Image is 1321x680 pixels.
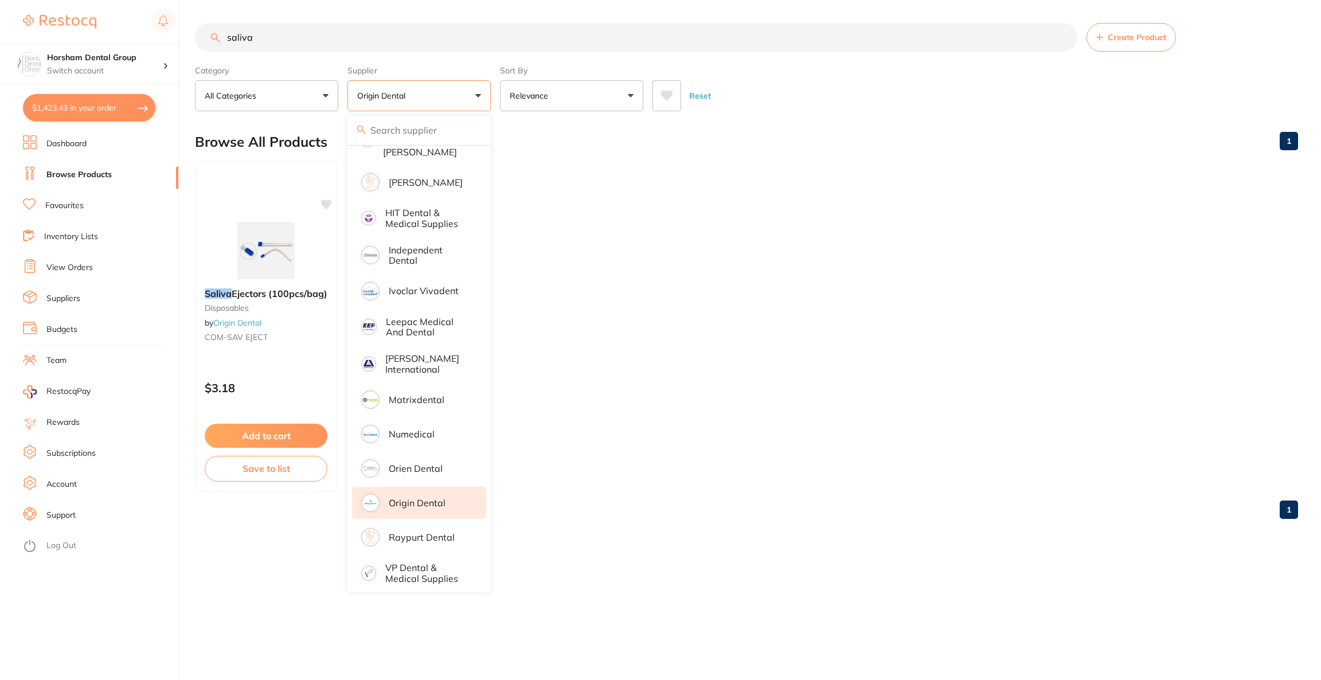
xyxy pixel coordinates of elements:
a: Favourites [45,200,84,212]
a: Log Out [46,540,76,552]
button: Relevance [500,80,643,111]
p: Ivoclar Vivadent [389,286,459,296]
a: Team [46,355,67,366]
a: Subscriptions [46,448,96,459]
button: Create Product [1086,23,1176,52]
em: Saliva [205,288,232,299]
p: Raypurt Dental [389,532,455,542]
button: Add to cart [205,424,327,448]
a: Support [46,510,76,521]
label: Supplier [347,65,491,76]
p: HIT Dental & Medical Supplies [385,208,470,229]
img: Restocq Logo [23,15,96,29]
span: Create Product [1108,33,1166,42]
a: Restocq Logo [23,9,96,35]
img: Saliva Ejectors (100pcs/bag) [229,222,303,279]
input: Search Products [195,23,1077,52]
a: Origin Dental [213,318,261,328]
button: $1,423.43 in your order [23,94,155,122]
button: All Categories [195,80,338,111]
h4: Horsham Dental Group [47,52,163,64]
a: Budgets [46,324,77,335]
p: VP Dental & Medical Supplies [385,562,470,584]
button: Save to list [205,456,327,481]
small: disposables [205,303,327,312]
p: Relevance [510,90,553,101]
img: Ivoclar Vivadent [363,284,378,299]
span: RestocqPay [46,386,91,397]
img: Origin Dental [363,495,378,510]
a: Suppliers [46,293,80,304]
p: Switch account [47,65,163,77]
img: Leepac Medical and Dental [363,321,375,333]
label: Sort By [500,65,643,76]
p: Matrixdental [389,394,444,405]
a: RestocqPay [23,385,91,398]
p: Orien dental [389,463,443,474]
img: Matrixdental [363,392,378,407]
p: Independent Dental [389,245,470,266]
p: Leepac Medical and Dental [386,316,470,338]
a: Inventory Lists [44,231,98,243]
a: Browse Products [46,169,112,181]
span: by [205,318,261,328]
button: Origin Dental [347,80,491,111]
img: Numedical [363,427,378,441]
h2: Browse All Products [195,134,327,150]
p: Origin Dental [357,90,410,101]
a: View Orders [46,262,93,273]
p: $3.18 [205,381,327,394]
label: Category [195,65,338,76]
img: VP Dental & Medical Supplies [363,568,374,579]
a: Account [46,479,77,490]
img: Orien dental [363,461,378,476]
button: Log Out [23,537,175,556]
a: 1 [1280,498,1298,521]
span: Ejectors (100pcs/bag) [232,288,327,299]
img: HIT Dental & Medical Supplies [363,213,374,224]
img: Raypurt Dental [363,530,378,545]
p: Healthware Australia [PERSON_NAME] [383,126,471,157]
img: Livingstone International [363,358,374,370]
p: [PERSON_NAME] International [385,353,470,374]
p: Origin Dental [389,498,445,508]
p: [PERSON_NAME] [389,177,463,187]
img: Henry Schein Halas [363,175,378,190]
img: Independent Dental [363,248,378,263]
a: 1 [1280,130,1298,153]
a: Dashboard [46,138,87,150]
span: COM-SAV EJECT [205,332,268,342]
input: Search supplier [347,116,491,144]
img: RestocqPay [23,385,37,398]
p: All Categories [205,90,261,101]
a: Rewards [46,417,80,428]
b: Saliva Ejectors (100pcs/bag) [205,288,327,299]
p: Numedical [389,429,435,439]
img: Horsham Dental Group [18,53,41,76]
button: Reset [686,80,714,111]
